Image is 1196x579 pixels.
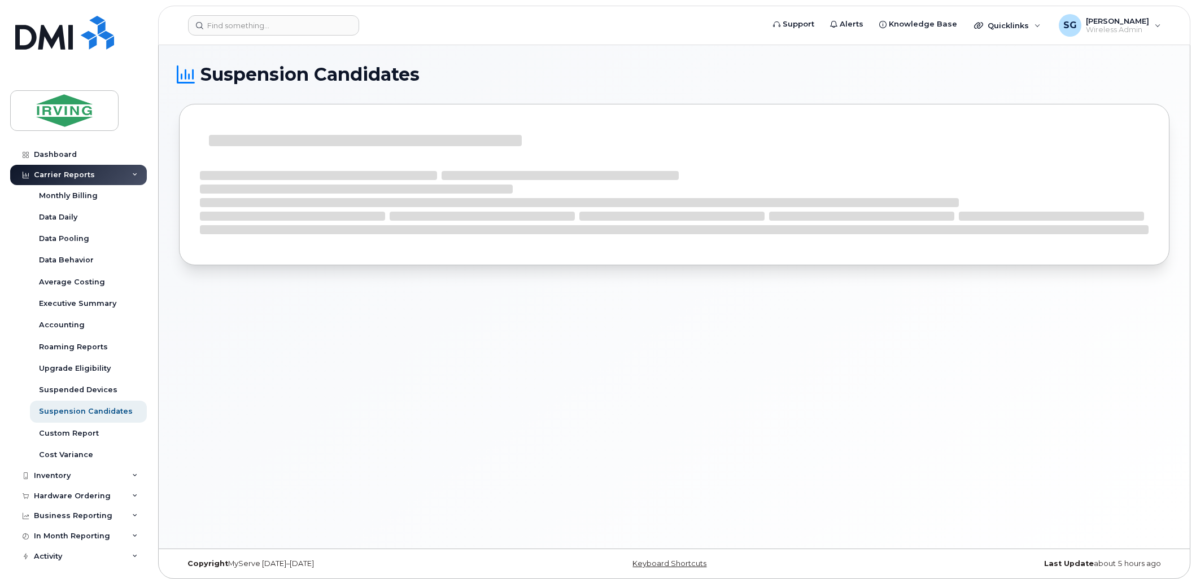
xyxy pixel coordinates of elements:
a: Keyboard Shortcuts [632,559,706,568]
strong: Last Update [1044,559,1094,568]
div: about 5 hours ago [839,559,1169,568]
strong: Copyright [187,559,228,568]
span: Suspension Candidates [200,66,420,83]
div: MyServe [DATE]–[DATE] [179,559,509,568]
